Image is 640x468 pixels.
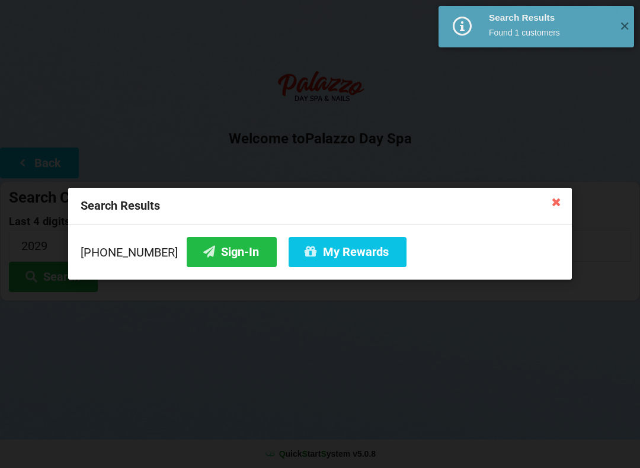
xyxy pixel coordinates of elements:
div: Search Results [68,188,572,225]
button: Sign-In [187,237,277,267]
div: Found 1 customers [489,27,610,39]
div: [PHONE_NUMBER] [81,237,559,267]
button: My Rewards [289,237,407,267]
div: Search Results [489,12,610,24]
